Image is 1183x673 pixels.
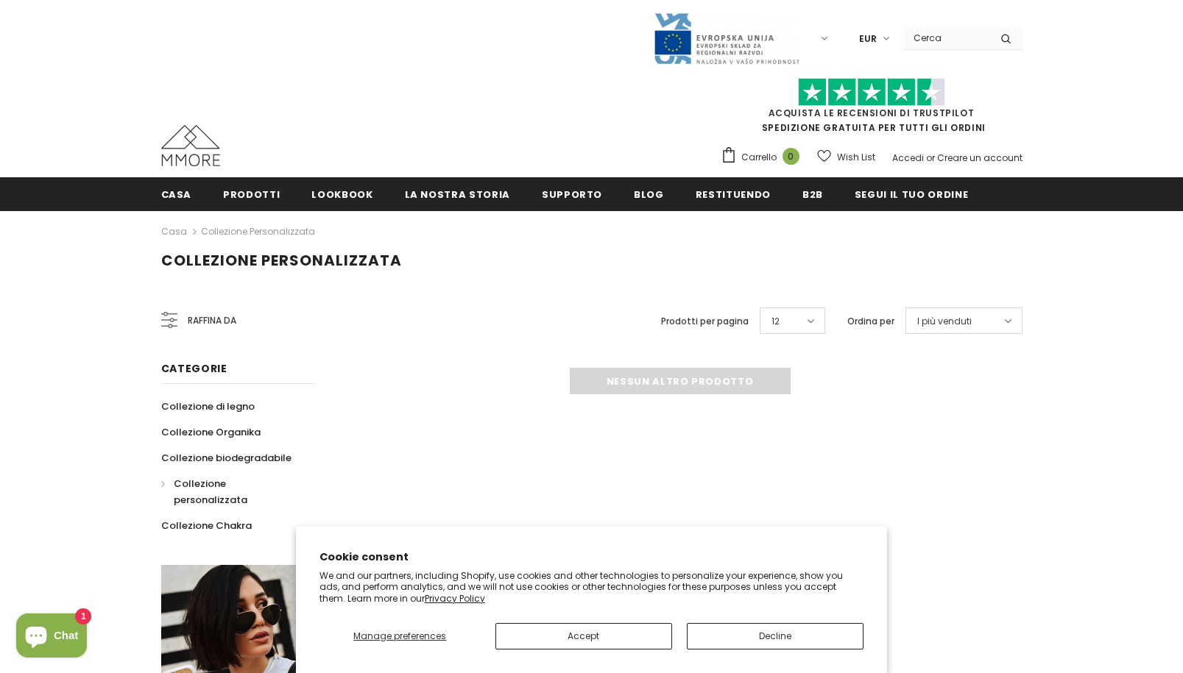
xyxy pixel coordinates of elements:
a: Restituendo [696,177,771,210]
span: EUR [859,32,877,46]
span: B2B [802,188,823,202]
span: Collezione biodegradabile [161,451,292,465]
a: Collezione Organika [161,419,261,445]
a: Casa [161,223,187,241]
a: Accedi [892,152,924,164]
span: I più venduti [917,314,972,329]
span: Restituendo [696,188,771,202]
span: Blog [634,188,664,202]
span: Carrello [741,150,777,165]
span: Collezione personalizzata [161,250,402,271]
a: Collezione personalizzata [201,225,315,238]
a: supporto [542,177,602,210]
button: Accept [495,623,672,649]
a: Wish List [817,144,875,170]
button: Manage preferences [319,623,481,649]
a: Collezione Chakra [161,513,252,538]
span: Raffina da [188,313,236,329]
label: Ordina per [847,314,894,329]
span: supporto [542,188,602,202]
span: Collezione di legno [161,399,255,413]
span: Lookbook [311,188,372,202]
img: Fidati di Pilot Stars [798,78,945,107]
a: Segui il tuo ordine [855,177,968,210]
a: Creare un account [937,152,1023,164]
a: Collezione biodegradabile [161,445,292,471]
span: Segui il tuo ordine [855,188,968,202]
h2: Cookie consent [319,549,864,565]
a: Prodotti [223,177,280,210]
input: Search Site [905,27,989,49]
a: Javni Razpis [653,32,800,44]
inbox-online-store-chat: Shopify online store chat [12,613,91,661]
span: La nostra storia [405,188,510,202]
a: Collezione personalizzata [161,471,300,513]
span: 12 [771,314,780,329]
a: Acquista le recensioni di TrustPilot [769,107,975,119]
img: Casi MMORE [161,125,220,166]
span: Collezione Chakra [161,519,252,533]
a: Lookbook [311,177,372,210]
span: 0 [783,148,799,165]
button: Decline [687,623,864,649]
span: Wish List [837,150,875,165]
span: Collezione Organika [161,425,261,439]
a: B2B [802,177,823,210]
a: Collezione di legno [161,394,255,419]
a: Blog [634,177,664,210]
span: SPEDIZIONE GRATUITA PER TUTTI GLI ORDINI [721,85,1023,134]
a: Privacy Policy [425,592,485,605]
a: Carrello 0 [721,146,807,168]
label: Prodotti per pagina [661,314,749,329]
span: Collezione personalizzata [174,477,247,507]
span: or [926,152,935,164]
span: Prodotti [223,188,280,202]
a: Casa [161,177,192,210]
p: We and our partners, including Shopify, use cookies and other technologies to personalize your ex... [319,570,864,605]
a: La nostra storia [405,177,510,210]
span: Categorie [161,361,227,376]
img: Javni Razpis [653,12,800,65]
span: Manage preferences [353,630,446,642]
span: Casa [161,188,192,202]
